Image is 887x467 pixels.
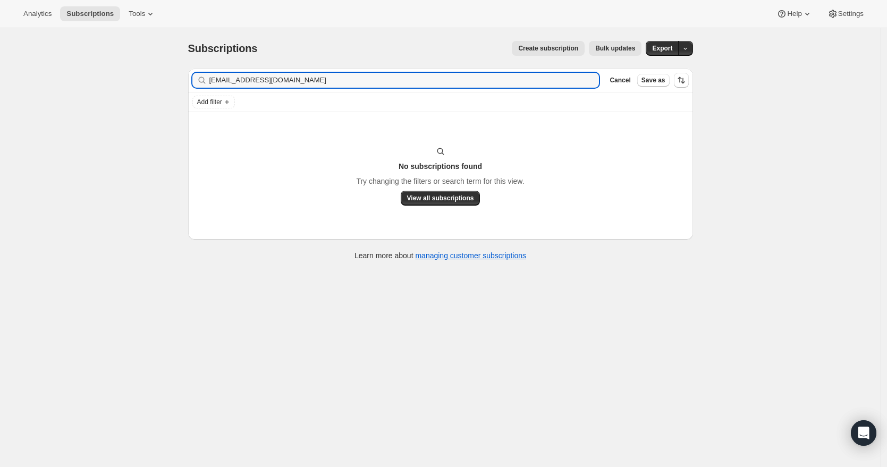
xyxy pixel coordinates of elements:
[407,194,474,202] span: View all subscriptions
[129,10,145,18] span: Tools
[518,44,578,53] span: Create subscription
[415,251,526,260] a: managing customer subscriptions
[605,74,635,87] button: Cancel
[637,74,670,87] button: Save as
[354,250,526,261] p: Learn more about
[770,6,818,21] button: Help
[401,191,480,206] button: View all subscriptions
[646,41,679,56] button: Export
[197,98,222,106] span: Add filter
[674,73,689,88] button: Sort the results
[23,10,52,18] span: Analytics
[787,10,801,18] span: Help
[60,6,120,21] button: Subscriptions
[589,41,641,56] button: Bulk updates
[595,44,635,53] span: Bulk updates
[838,10,864,18] span: Settings
[851,420,876,446] div: Open Intercom Messenger
[652,44,672,53] span: Export
[610,76,630,84] span: Cancel
[399,161,482,172] h3: No subscriptions found
[641,76,665,84] span: Save as
[122,6,162,21] button: Tools
[17,6,58,21] button: Analytics
[512,41,585,56] button: Create subscription
[821,6,870,21] button: Settings
[66,10,114,18] span: Subscriptions
[188,43,258,54] span: Subscriptions
[192,96,235,108] button: Add filter
[209,73,599,88] input: Filter subscribers
[356,176,524,186] p: Try changing the filters or search term for this view.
